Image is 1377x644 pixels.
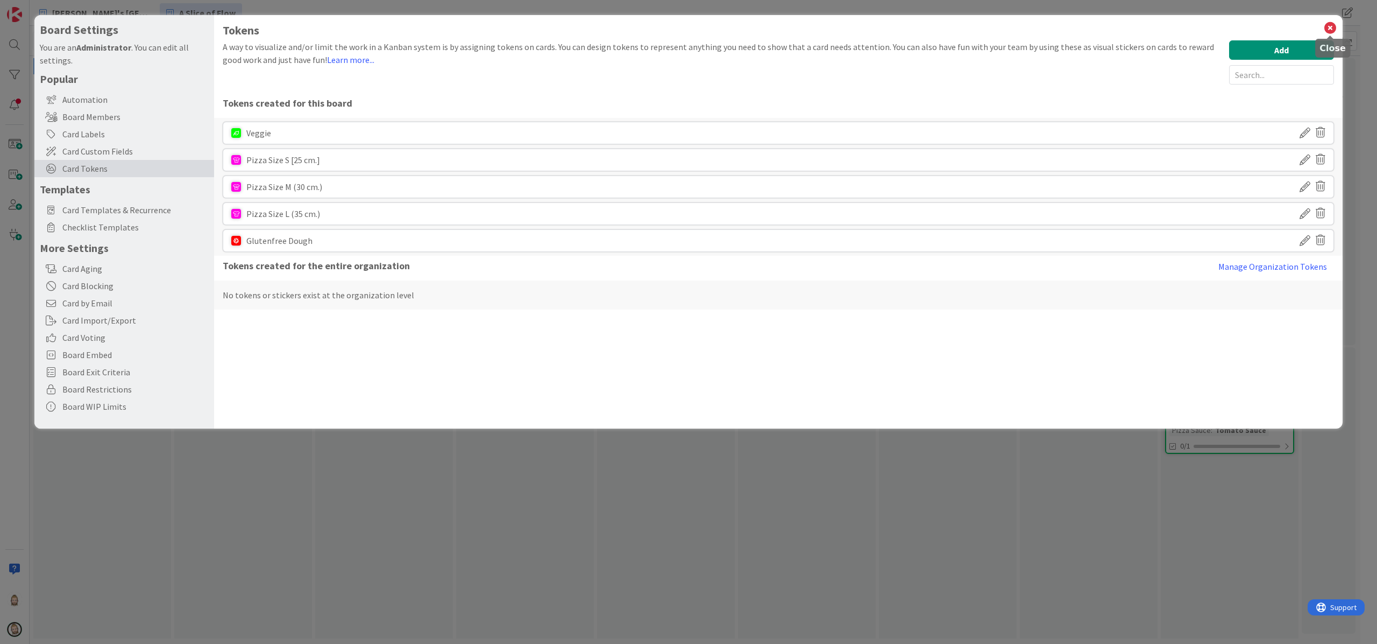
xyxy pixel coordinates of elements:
h5: More Settings [40,241,209,255]
div: Automation [34,91,214,108]
h4: Board Settings [40,23,209,37]
span: Board Restrictions [62,383,209,396]
span: Tokens created for the entire organization [223,256,1211,277]
span: Card Custom Fields [62,145,209,158]
div: Pizza Size S [25 cm.] [246,149,320,171]
a: Learn more... [327,54,374,65]
span: Card Voting [62,331,209,344]
span: Checklist Templates [62,221,209,234]
div: Glutenfree Dough [246,230,313,251]
div: Board Members [34,108,214,125]
span: Tokens created for this board [223,93,1334,115]
div: A way to visualize and/or limit the work in a Kanban system is by assigning tokens on cards. You ... [223,40,1224,85]
div: Veggie [246,122,271,144]
span: Board Embed [62,348,209,361]
h5: Popular [40,72,209,86]
span: Card Templates & Recurrence [62,204,209,216]
div: Card Blocking [34,277,214,295]
div: Card Labels [34,125,214,143]
span: Support [23,2,49,15]
b: Administrator [76,42,131,53]
div: Card Import/Export [34,312,214,329]
div: Pizza Size L (35 cm.) [246,203,320,225]
div: You are an . You can edit all settings. [40,41,209,67]
h5: Close [1319,43,1346,53]
div: Card Aging [34,260,214,277]
div: No tokens or stickers exist at the organization level [214,281,1343,310]
button: Add [1229,40,1334,60]
span: Card Tokens [62,162,209,175]
span: Card by Email [62,297,209,310]
span: Board Exit Criteria [62,366,209,379]
h5: Templates [40,183,209,196]
input: Search... [1229,65,1334,85]
h1: Tokens [223,24,1334,37]
button: Manage Organization Tokens [1211,256,1334,277]
div: Board WIP Limits [34,398,214,415]
div: Pizza Size M (30 cm.) [246,176,322,198]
